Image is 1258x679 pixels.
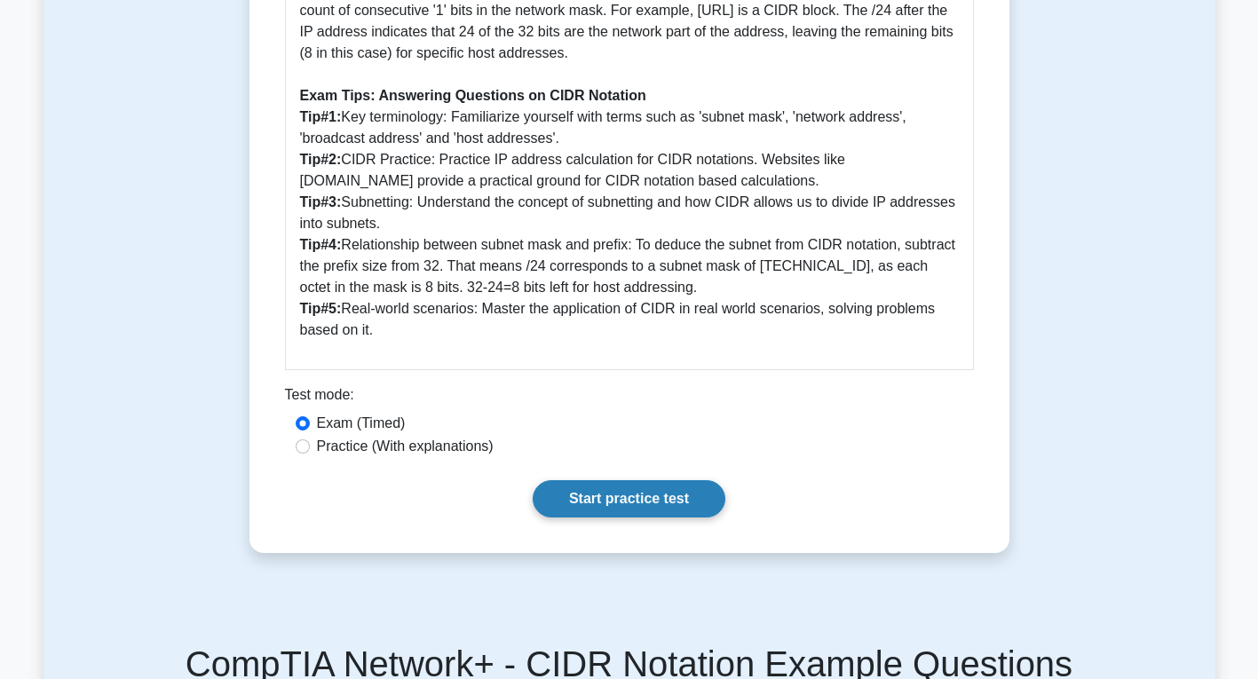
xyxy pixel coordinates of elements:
div: Test mode: [285,384,974,413]
b: Tip#1: [300,109,342,124]
b: Tip#4: [300,237,342,252]
label: Exam (Timed) [317,413,406,434]
a: Start practice test [533,480,725,517]
b: Tip#5: [300,301,342,316]
label: Practice (With explanations) [317,436,494,457]
b: Exam Tips: Answering Questions on CIDR Notation [300,88,646,103]
b: Tip#2: [300,152,342,167]
b: Tip#3: [300,194,342,209]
